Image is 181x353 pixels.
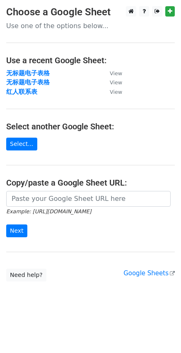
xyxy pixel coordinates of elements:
[101,79,122,86] a: View
[6,55,175,65] h4: Use a recent Google Sheet:
[6,208,91,215] small: Example: [URL][DOMAIN_NAME]
[101,69,122,77] a: View
[110,89,122,95] small: View
[123,270,175,277] a: Google Sheets
[110,79,122,86] small: View
[6,122,175,131] h4: Select another Google Sheet:
[6,21,175,30] p: Use one of the options below...
[6,69,50,77] a: 无标题电子表格
[6,178,175,188] h4: Copy/paste a Google Sheet URL:
[101,88,122,95] a: View
[6,138,37,150] a: Select...
[6,88,37,95] a: 红人联系表
[6,191,171,207] input: Paste your Google Sheet URL here
[6,224,27,237] input: Next
[110,70,122,76] small: View
[6,6,175,18] h3: Choose a Google Sheet
[6,269,46,281] a: Need help?
[6,79,50,86] a: 无标题电子表格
